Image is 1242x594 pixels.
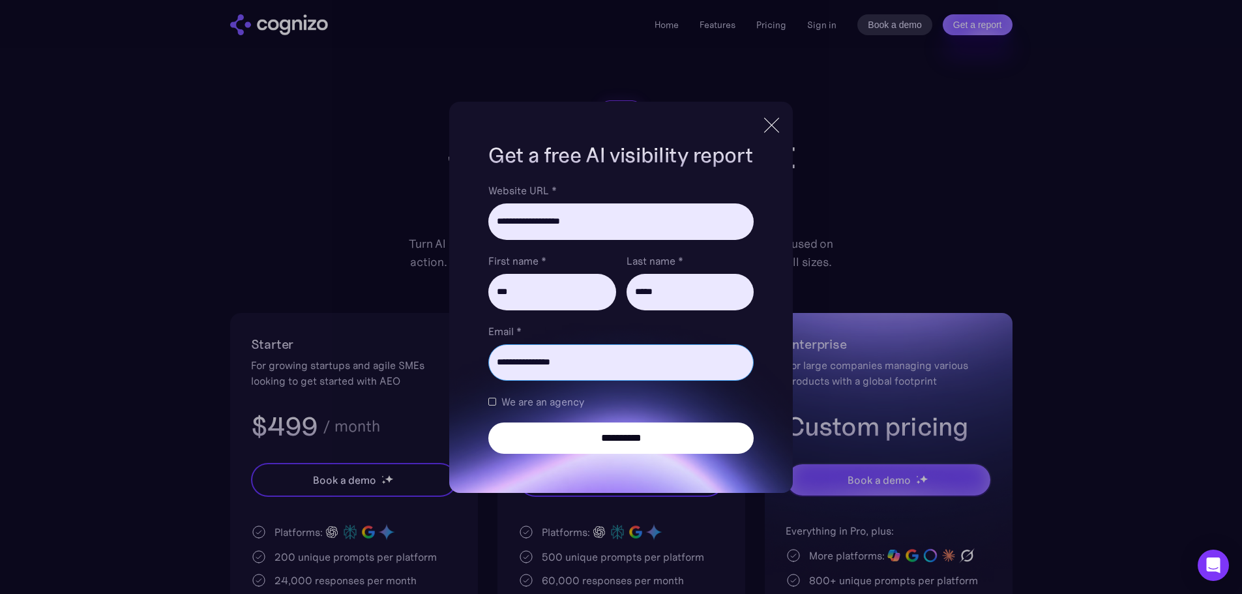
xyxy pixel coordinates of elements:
label: Website URL * [488,183,753,198]
label: First name * [488,253,615,269]
form: Brand Report Form [488,183,753,454]
div: Open Intercom Messenger [1198,550,1229,581]
span: We are an agency [501,394,584,409]
h1: Get a free AI visibility report [488,141,753,170]
label: Email * [488,323,753,339]
label: Last name * [627,253,754,269]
